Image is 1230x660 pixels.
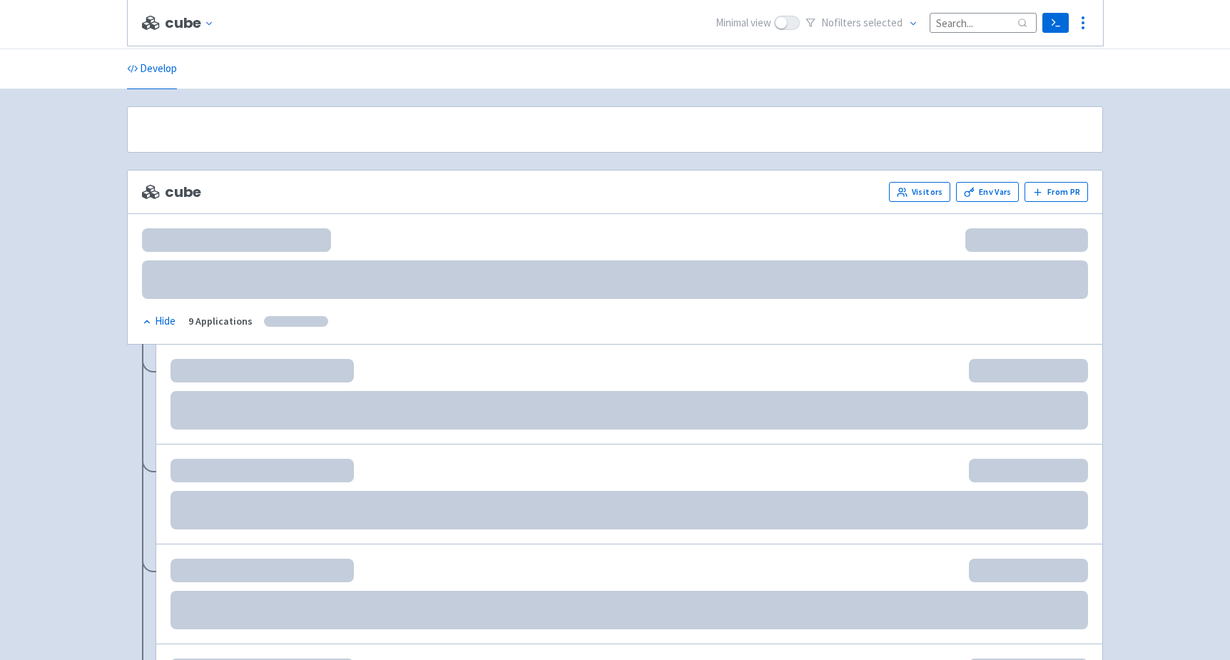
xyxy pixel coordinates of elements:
[1025,182,1088,202] button: From PR
[930,13,1037,32] input: Search...
[821,15,903,31] span: No filter s
[889,182,950,202] a: Visitors
[165,15,220,31] button: cube
[127,49,177,89] a: Develop
[716,15,771,31] span: Minimal view
[142,313,177,330] button: Hide
[863,16,903,29] span: selected
[188,313,253,330] div: 9 Applications
[142,184,201,200] span: cube
[956,182,1019,202] a: Env Vars
[142,313,176,330] div: Hide
[1042,13,1069,33] a: Terminal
